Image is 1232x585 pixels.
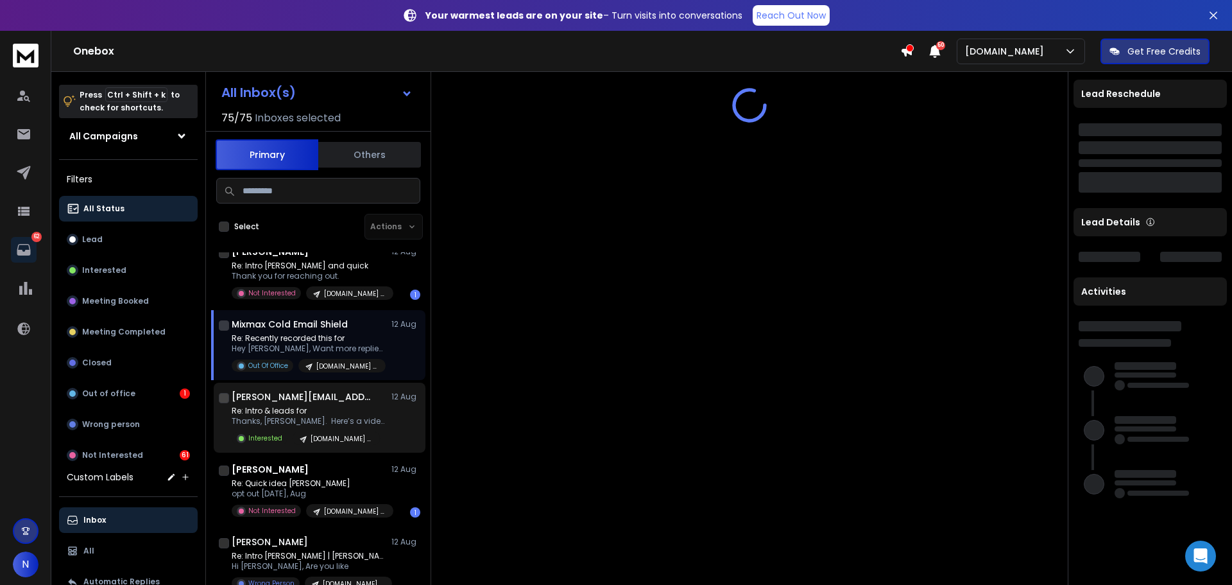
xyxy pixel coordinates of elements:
[232,406,386,416] p: Re: Intro & leads for
[59,258,198,283] button: Interested
[59,123,198,149] button: All Campaigns
[59,350,198,376] button: Closed
[83,546,94,556] p: All
[180,450,190,460] div: 61
[73,44,900,59] h1: Onebox
[31,232,42,242] p: 62
[232,344,386,354] p: Hey [PERSON_NAME], Want more replies to
[248,361,288,371] p: Out Of Office
[232,536,308,548] h1: [PERSON_NAME]
[255,110,341,126] h3: Inboxes selected
[13,552,38,577] button: N
[221,86,296,99] h1: All Inbox(s)
[82,296,149,306] p: Meeting Booked
[59,319,198,345] button: Meeting Completed
[232,261,386,271] p: Re: Intro [PERSON_NAME] and quick
[80,89,180,114] p: Press to check for shortcuts.
[234,222,259,232] label: Select
[410,507,420,518] div: 1
[13,44,38,67] img: logo
[232,416,386,426] p: Thanks, [PERSON_NAME]. Here’s a video with
[311,434,372,444] p: [DOMAIN_NAME] | 22.7k Coaches & Consultants
[391,392,420,402] p: 12 Aug
[316,362,378,371] p: [DOMAIN_NAME] | 22.7k Coaches & Consultants
[11,237,37,263] a: 62
[965,45,1049,58] p: [DOMAIN_NAME]
[59,381,198,406] button: Out of office1
[82,358,112,368] p: Closed
[232,478,386,489] p: Re: Quick idea [PERSON_NAME]
[232,551,386,561] p: Re: Intro [PERSON_NAME] | [PERSON_NAME]
[82,450,143,460] p: Not Interested
[391,537,420,547] p: 12 Aug
[211,80,423,105] button: All Inbox(s)
[1185,541,1216,572] div: Open Intercom Messenger
[410,290,420,300] div: 1
[391,319,420,329] p: 12 Aug
[180,389,190,399] div: 1
[59,412,198,437] button: Wrong person
[324,507,386,516] p: [DOMAIN_NAME] | 22.7k Coaches & Consultants
[59,170,198,188] h3: Filters
[59,538,198,564] button: All
[232,333,386,344] p: Re: Recently recorded this for
[221,110,252,126] span: 75 / 75
[59,196,198,222] button: All Status
[82,234,103,245] p: Lead
[232,390,373,403] h1: [PERSON_NAME][EMAIL_ADDRESS][DOMAIN_NAME]
[83,204,124,214] p: All Status
[425,9,603,22] strong: Your warmest leads are on your site
[248,288,296,298] p: Not Interested
[324,289,386,299] p: [DOMAIN_NAME] | 22.7k Coaches & Consultants
[59,227,198,252] button: Lead
[1074,277,1227,306] div: Activities
[318,141,421,169] button: Others
[82,389,135,399] p: Out of office
[753,5,830,26] a: Reach Out Now
[425,9,742,22] p: – Turn visits into conversations
[59,288,198,314] button: Meeting Booked
[59,442,198,468] button: Not Interested61
[232,489,386,499] p: opt out [DATE], Aug
[757,9,826,22] p: Reach Out Now
[82,265,126,275] p: Interested
[1100,39,1210,64] button: Get Free Credits
[105,87,167,102] span: Ctrl + Shift + k
[936,41,945,50] span: 50
[69,130,138,143] h1: All Campaigns
[232,561,386,572] p: Hi [PERSON_NAME], Are you like
[232,463,309,476] h1: [PERSON_NAME]
[67,471,133,484] h3: Custom Labels
[1127,45,1201,58] p: Get Free Credits
[82,327,166,337] p: Meeting Completed
[232,271,386,281] p: Thank you for reaching out.
[1081,216,1140,229] p: Lead Details
[232,318,348,331] h1: Mixmax Cold Email Shield
[391,464,420,475] p: 12 Aug
[82,419,140,430] p: Wrong person
[248,433,282,443] p: Interested
[83,515,106,525] p: Inbox
[1081,87,1161,100] p: Lead Reschedule
[59,507,198,533] button: Inbox
[216,139,318,170] button: Primary
[248,506,296,516] p: Not Interested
